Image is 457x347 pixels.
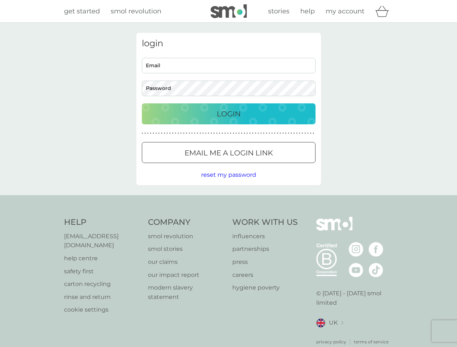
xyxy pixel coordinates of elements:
[258,132,259,135] p: ●
[64,292,141,302] a: rinse and return
[326,7,364,15] span: my account
[326,6,364,17] a: my account
[232,217,298,228] h4: Work With Us
[142,132,143,135] p: ●
[148,244,225,254] a: smol stories
[268,132,270,135] p: ●
[249,132,251,135] p: ●
[178,132,179,135] p: ●
[263,132,265,135] p: ●
[244,132,245,135] p: ●
[260,132,262,135] p: ●
[148,257,225,267] p: our claims
[175,132,176,135] p: ●
[211,132,212,135] p: ●
[310,132,312,135] p: ●
[213,132,215,135] p: ●
[172,132,173,135] p: ●
[201,170,256,180] button: reset my password
[238,132,240,135] p: ●
[147,132,149,135] p: ●
[166,132,168,135] p: ●
[148,270,225,280] a: our impact report
[186,132,187,135] p: ●
[282,132,284,135] p: ●
[369,263,383,277] img: visit the smol Tiktok page
[185,147,273,159] p: Email me a login link
[266,132,267,135] p: ●
[302,132,303,135] p: ●
[268,7,289,15] span: stories
[232,270,298,280] a: careers
[150,132,151,135] p: ●
[169,132,171,135] p: ●
[230,132,232,135] p: ●
[64,7,100,15] span: get started
[153,132,154,135] p: ●
[205,132,207,135] p: ●
[197,132,198,135] p: ●
[222,132,223,135] p: ●
[194,132,195,135] p: ●
[246,132,248,135] p: ●
[300,6,315,17] a: help
[349,263,363,277] img: visit the smol Youtube page
[299,132,300,135] p: ●
[349,242,363,257] img: visit the smol Instagram page
[64,305,141,314] a: cookie settings
[296,132,298,135] p: ●
[142,103,316,124] button: Login
[291,132,292,135] p: ●
[208,132,210,135] p: ●
[148,283,225,301] a: modern slavery statement
[142,38,316,49] h3: login
[288,132,289,135] p: ●
[180,132,182,135] p: ●
[111,7,161,15] span: smol revolution
[64,279,141,289] a: carton recycling
[202,132,204,135] p: ●
[274,132,276,135] p: ●
[255,132,256,135] p: ●
[158,132,160,135] p: ●
[369,242,383,257] img: visit the smol Facebook page
[219,132,220,135] p: ●
[252,132,254,135] p: ●
[285,132,287,135] p: ●
[148,232,225,241] p: smol revolution
[354,338,389,345] a: terms of service
[277,132,278,135] p: ●
[316,338,346,345] a: privacy policy
[64,267,141,276] a: safety first
[64,232,141,250] p: [EMAIL_ADDRESS][DOMAIN_NAME]
[304,132,306,135] p: ●
[268,6,289,17] a: stories
[156,132,157,135] p: ●
[280,132,281,135] p: ●
[232,257,298,267] a: press
[241,132,242,135] p: ●
[232,283,298,292] a: hygiene poverty
[232,244,298,254] a: partnerships
[293,132,295,135] p: ●
[161,132,162,135] p: ●
[64,254,141,263] a: help centre
[189,132,190,135] p: ●
[316,289,393,307] p: © [DATE] - [DATE] smol limited
[232,232,298,241] p: influencers
[307,132,309,135] p: ●
[111,6,161,17] a: smol revolution
[236,132,237,135] p: ●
